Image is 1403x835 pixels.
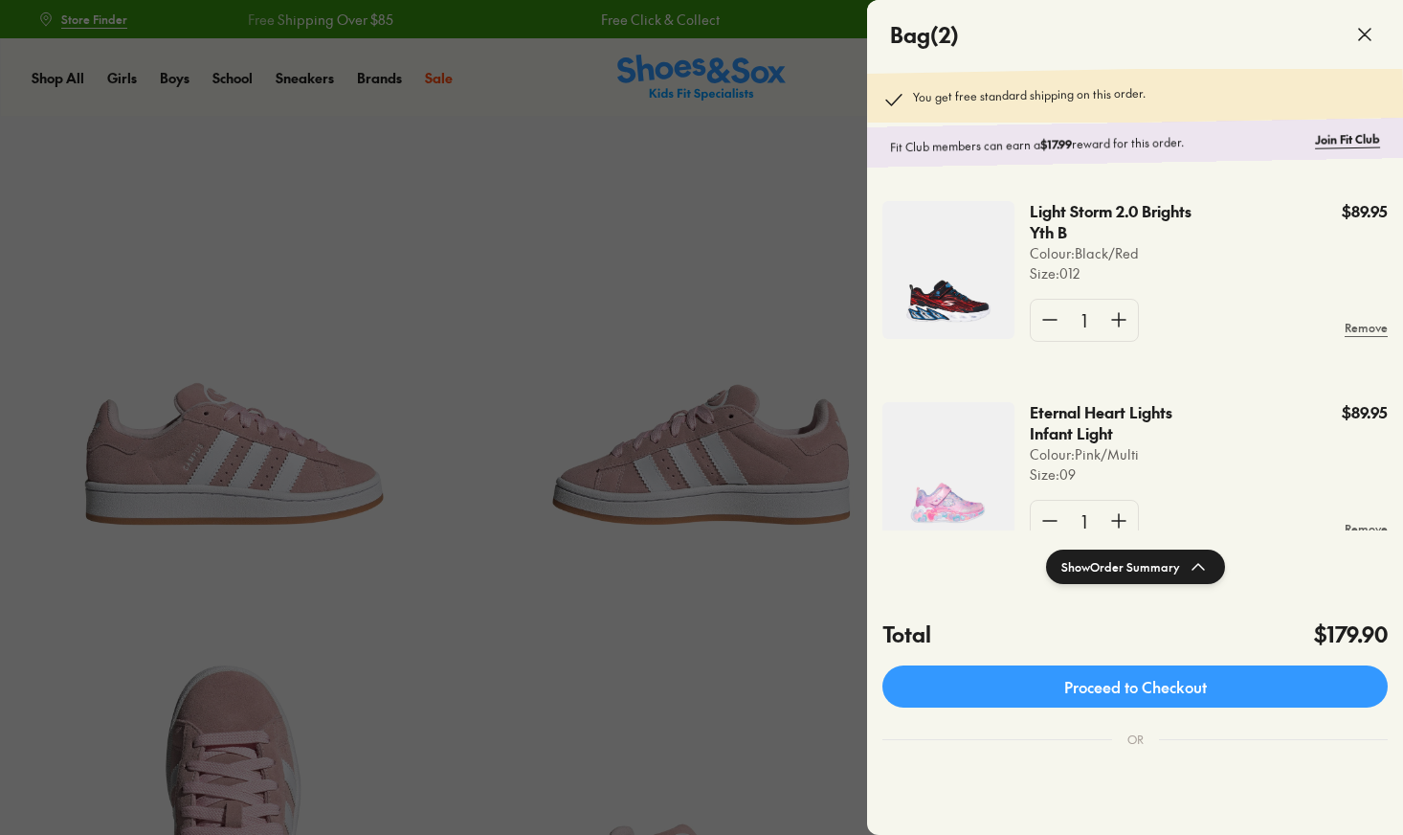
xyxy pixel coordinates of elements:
div: 1 [1069,300,1100,341]
img: 4-551133.jpg [882,402,1014,540]
p: Colour: Black/Red [1030,243,1233,263]
h4: Bag ( 2 ) [890,19,959,51]
button: ShowOrder Summary [1046,550,1225,584]
p: Size : 09 [1030,464,1259,485]
p: Fit Club members can earn a reward for this order. [890,131,1307,156]
a: Join Fit Club [1315,130,1380,148]
div: OR [1112,715,1159,763]
p: You get free standard shipping on this order. [913,84,1146,111]
p: $89.95 [1342,402,1388,423]
p: Eternal Heart Lights Infant Light [1030,402,1214,444]
p: Size : 012 [1030,263,1233,283]
h4: Total [882,619,931,650]
p: Light Storm 2.0 Brights Yth B [1030,201,1192,243]
b: $17.99 [1040,136,1072,152]
p: Colour: Pink/Multi [1030,444,1259,464]
div: 1 [1069,501,1100,542]
h4: $179.90 [1314,619,1388,650]
p: $89.95 [1342,201,1388,222]
a: Proceed to Checkout [882,666,1388,708]
img: 4-537593.jpg [882,201,1014,339]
